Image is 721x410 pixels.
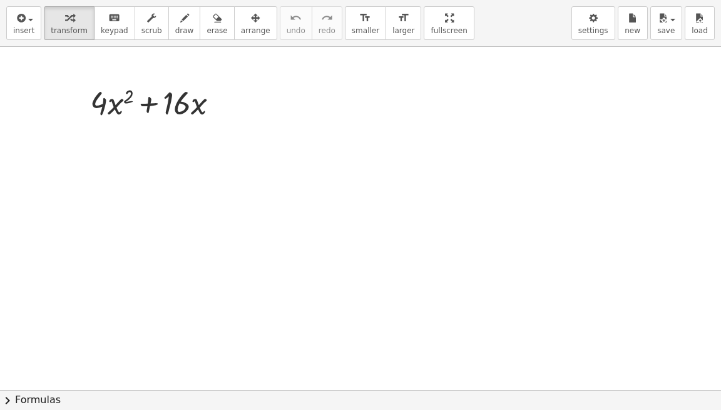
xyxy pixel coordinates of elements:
button: scrub [135,6,169,40]
span: settings [578,26,608,35]
button: keyboardkeypad [94,6,135,40]
button: draw [168,6,201,40]
span: load [692,26,708,35]
i: redo [321,11,333,26]
span: redo [319,26,335,35]
span: new [625,26,640,35]
span: erase [207,26,227,35]
button: undoundo [280,6,312,40]
span: transform [51,26,88,35]
button: erase [200,6,234,40]
i: format_size [397,11,409,26]
span: save [657,26,675,35]
button: fullscreen [424,6,474,40]
button: save [650,6,682,40]
span: fullscreen [431,26,467,35]
button: settings [571,6,615,40]
span: smaller [352,26,379,35]
i: format_size [359,11,371,26]
span: draw [175,26,194,35]
span: larger [392,26,414,35]
button: redoredo [312,6,342,40]
button: new [618,6,648,40]
button: load [685,6,715,40]
button: format_sizelarger [386,6,421,40]
button: format_sizesmaller [345,6,386,40]
span: arrange [241,26,270,35]
span: undo [287,26,305,35]
span: keypad [101,26,128,35]
button: transform [44,6,95,40]
span: scrub [141,26,162,35]
button: insert [6,6,41,40]
i: keyboard [108,11,120,26]
span: insert [13,26,34,35]
button: arrange [234,6,277,40]
i: undo [290,11,302,26]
